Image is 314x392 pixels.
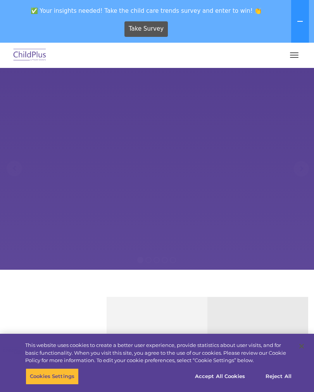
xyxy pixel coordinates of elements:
button: Close [293,338,310,355]
span: Take Survey [129,22,164,36]
img: ChildPlus by Procare Solutions [12,46,48,64]
div: This website uses cookies to create a better user experience, provide statistics about user visit... [25,342,292,364]
button: Accept All Cookies [191,368,249,384]
button: Reject All [254,368,303,384]
a: Take Survey [124,21,168,37]
button: Cookies Settings [26,368,79,384]
span: ✅ Your insights needed! Take the child care trends survey and enter to win! 👏 [3,3,290,18]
